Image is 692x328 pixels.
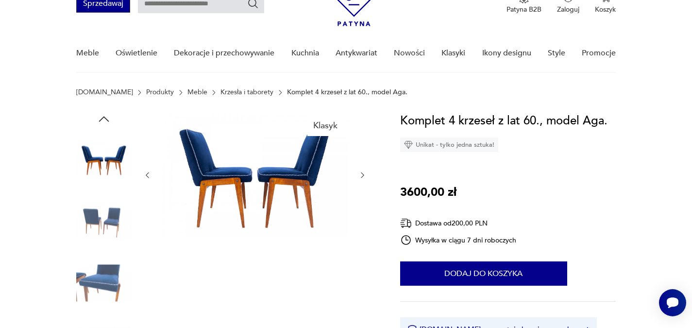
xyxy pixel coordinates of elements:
p: Patyna B2B [506,5,541,14]
a: Style [548,35,565,72]
a: Oświetlenie [116,35,157,72]
a: Klasyki [441,35,465,72]
div: Dostawa od 200,00 PLN [400,217,517,229]
p: Zaloguj [557,5,579,14]
a: Krzesła i taborety [220,88,273,96]
div: Klasyk [307,116,343,136]
p: Koszyk [595,5,616,14]
h1: Komplet 4 krzeseł z lat 60., model Aga. [400,112,608,130]
p: 3600,00 zł [400,183,456,202]
a: Sprzedawaj [76,1,130,8]
img: Zdjęcie produktu Komplet 4 krzeseł z lat 60., model Aga. [76,131,132,187]
a: Nowości [394,35,425,72]
img: Ikona diamentu [404,140,413,149]
img: Zdjęcie produktu Komplet 4 krzeseł z lat 60., model Aga. [76,255,132,311]
a: [DOMAIN_NAME] [76,88,133,96]
a: Antykwariat [336,35,377,72]
a: Meble [76,35,99,72]
a: Produkty [146,88,174,96]
div: Wysyłka w ciągu 7 dni roboczych [400,234,517,246]
iframe: Smartsupp widget button [659,289,686,316]
a: Dekoracje i przechowywanie [174,35,274,72]
img: Zdjęcie produktu Komplet 4 krzeseł z lat 60., model Aga. [161,112,349,237]
div: Unikat - tylko jedna sztuka! [400,138,498,152]
button: Dodaj do koszyka [400,261,567,286]
a: Meble [187,88,207,96]
a: Promocje [582,35,616,72]
img: Ikona dostawy [400,217,412,229]
a: Ikony designu [482,35,531,72]
img: Zdjęcie produktu Komplet 4 krzeseł z lat 60., model Aga. [76,193,132,249]
a: Kuchnia [291,35,319,72]
p: Komplet 4 krzeseł z lat 60., model Aga. [287,88,407,96]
